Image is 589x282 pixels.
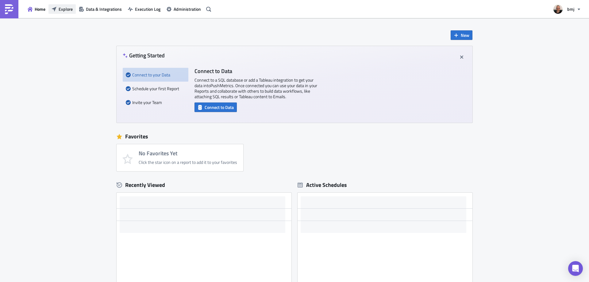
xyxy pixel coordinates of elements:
h4: Connect to Data [194,68,317,74]
button: Data & Integrations [76,4,125,14]
span: Home [35,6,45,12]
div: Invite your Team [126,95,185,109]
img: Avatar [553,4,563,14]
div: Connect to your Data [126,68,185,82]
p: Connect to a SQL database or add a Tableau integration to get your data into PushMetrics . Once c... [194,77,317,99]
div: Click the star icon on a report to add it to your favorites [139,160,237,165]
button: Home [25,4,48,14]
div: Favorites [117,132,472,141]
span: Connect to Data [205,104,234,110]
div: Schedule your first Report [126,82,185,95]
button: Explore [48,4,76,14]
a: Connect to Data [194,103,237,110]
div: Open Intercom Messenger [568,261,583,276]
div: Recently Viewed [117,180,291,190]
button: Administration [164,4,204,14]
button: Execution Log [125,4,164,14]
span: bmj [567,6,574,12]
span: Administration [174,6,201,12]
h4: Getting Started [123,52,165,59]
h4: No Favorites Yet [139,150,237,156]
button: bmj [550,2,584,16]
span: Explore [59,6,73,12]
span: Execution Log [135,6,160,12]
div: Active Schedules [298,181,347,188]
button: New [451,30,472,40]
span: New [461,32,469,38]
button: Connect to Data [194,102,237,112]
span: Data & Integrations [86,6,122,12]
img: PushMetrics [4,4,14,14]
